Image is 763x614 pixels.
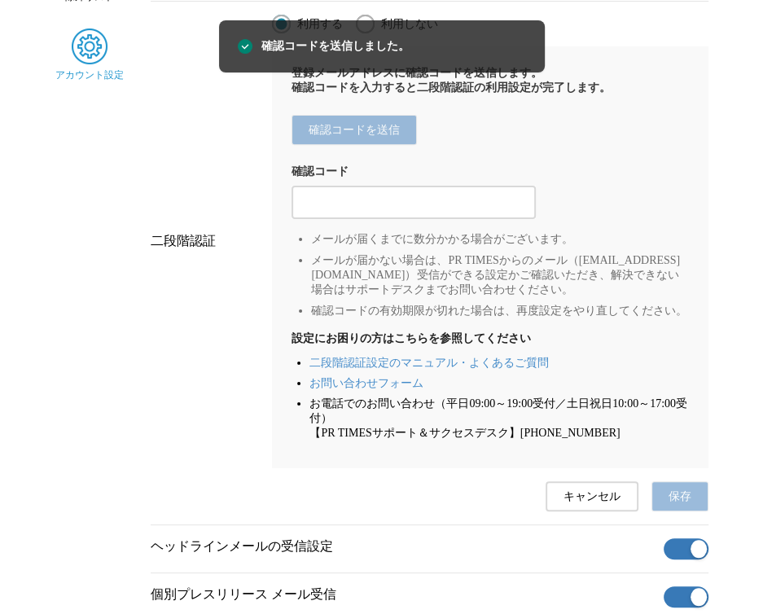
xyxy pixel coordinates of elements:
[309,377,423,389] a: お問い合わせフォーム
[151,233,260,250] div: 二段階認証
[55,68,124,82] span: アカウント設定
[381,17,438,32] span: 利用しない
[311,253,688,297] li: メールが届かない場合は、PR TIMESからのメール（[EMAIL_ADDRESS][DOMAIN_NAME]）受信ができる設定かご確認いただき、解決できない場合はサポートデスクまでお問い合わせ...
[292,66,688,95] p: 登録メールアドレスに確認コードを送信します。 確認コードを入力すると二段階認証の利用設定が完了します。
[292,164,688,179] div: 確認コード
[311,304,688,318] li: 確認コードの有効期限が切れた場合は、再度設定をやり直してください。
[297,17,343,32] span: 利用する
[309,123,400,138] span: 確認コードを送信
[55,29,125,82] a: アカウント設定アカウント設定
[309,397,688,441] li: お電話でのお問い合わせ（平日09:00～19:00受付／土日祝日10:00～17:00受付） 【PR TIMESサポート＆サクセスデスク】[PHONE_NUMBER]
[72,29,107,64] img: アカウント設定
[546,481,638,511] button: キャンセル
[651,481,708,511] button: 保存
[292,331,688,346] b: 設定にお困りの方はこちらを参照してください
[311,232,688,247] li: メールが届くまでに数分かかる場合がございます。
[356,15,375,33] input: 利用しない
[292,115,417,145] button: 確認コードを送信
[151,586,657,603] p: 個別プレスリリース メール受信
[563,489,620,504] span: キャンセル
[261,37,410,55] span: 確認コードを送信しました。
[272,15,291,33] input: 利用する
[300,194,528,212] input: 2段階認証の確認コードを入力する
[309,357,549,369] a: 二段階認証設定のマニュアル・よくあるご質問
[151,538,657,555] p: ヘッドラインメールの受信設定
[669,489,691,504] span: 保存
